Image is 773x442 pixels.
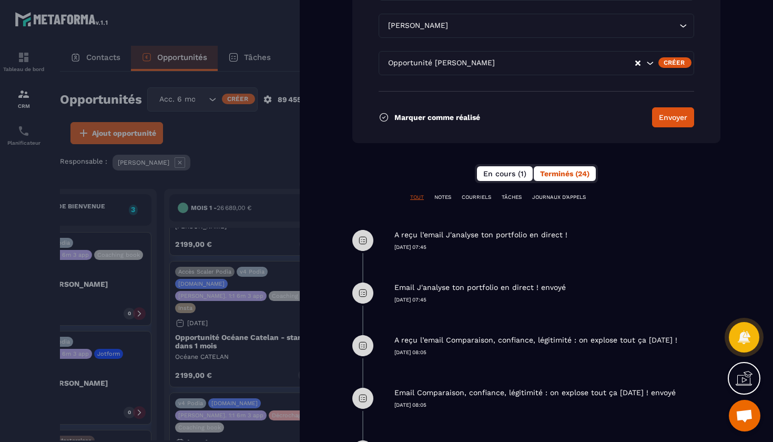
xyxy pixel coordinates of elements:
[394,401,720,409] p: [DATE] 08:05
[394,335,677,345] p: A reçu l’email Comparaison, confiance, légitimité : on explose tout ça [DATE] !
[394,244,720,251] p: [DATE] 07:45
[394,230,567,240] p: A reçu l’email J'analyse ton portfolio en direct !
[483,169,526,178] span: En cours (1)
[502,194,522,201] p: TÂCHES
[534,166,596,181] button: Terminés (24)
[410,194,424,201] p: TOUT
[379,51,694,75] div: Search for option
[477,166,533,181] button: En cours (1)
[394,283,566,293] p: Email J'analyse ton portfolio en direct ! envoyé
[394,388,676,398] p: Email Comparaison, confiance, légitimité : on explose tout ça [DATE] ! envoyé
[394,349,720,356] p: [DATE] 08:05
[540,169,589,178] span: Terminés (24)
[462,194,491,201] p: COURRIELS
[394,296,720,304] p: [DATE] 07:45
[652,107,694,127] button: Envoyer
[434,194,451,201] p: NOTES
[729,400,760,431] a: Ouvrir le chat
[532,194,586,201] p: JOURNAUX D'APPELS
[394,113,480,122] p: Marquer comme réalisé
